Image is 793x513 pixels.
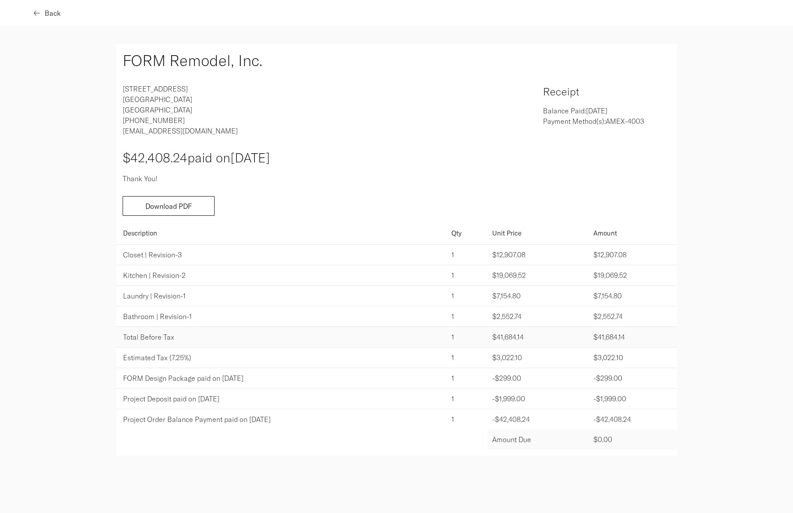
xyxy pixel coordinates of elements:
[593,434,677,445] p: $0.00
[593,270,677,281] p: $19,069.52
[451,394,483,404] p: 1
[35,3,61,23] button: Back
[123,394,442,404] p: Project Deposit paid on [DATE]
[123,148,671,167] h3: $42,408.24 paid on [DATE]
[543,105,671,116] p: Balance Paid: [DATE]
[492,434,584,445] p: Amount Due
[45,10,61,17] span: Back
[451,228,483,239] p: Qty
[492,373,584,383] p: -$299.00
[543,116,671,126] p: Payment Method(s): AMEX-4003
[451,352,483,363] p: 1
[451,311,483,322] p: 1
[123,50,671,71] h2: FORM Remodel, Inc.
[593,291,677,301] p: $7,154.80
[543,84,671,99] h4: Receipt
[123,105,391,115] p: [GEOGRAPHIC_DATA]
[123,196,215,216] button: Download PDF
[123,414,442,425] p: Project Order Balance Payment paid on [DATE]
[492,270,584,281] p: $19,069.52
[492,414,584,425] p: -$42,408.24
[492,228,584,239] p: Unit Price
[123,126,391,136] p: [EMAIL_ADDRESS][DOMAIN_NAME]
[492,311,584,322] p: $2,552.74
[492,249,584,260] p: $12,907.08
[451,332,483,342] p: 1
[593,311,677,322] p: $2,552.74
[593,249,677,260] p: $12,907.08
[123,228,442,239] p: Description
[123,373,442,383] p: FORM Design Package paid on [DATE]
[123,352,442,363] p: Estimated Tax (7.25%)
[593,332,677,342] p: $41,684.14
[123,332,442,342] p: Total Before Tax
[593,228,677,239] p: Amount
[451,291,483,301] p: 1
[123,173,671,184] p: Thank You!
[123,84,391,94] p: [STREET_ADDRESS]
[593,352,677,363] p: $3,022.10
[492,291,584,301] p: $7,154.80
[451,270,483,281] p: 1
[492,394,584,404] p: -$1,999.00
[492,332,584,342] p: $41,684.14
[123,249,442,260] p: Closet | Revision-3
[451,249,483,260] p: 1
[145,202,192,211] a: Download PDF
[123,311,442,322] p: Bathroom | Revision-1
[123,115,391,126] p: [PHONE_NUMBER]
[123,94,391,105] p: [GEOGRAPHIC_DATA]
[451,414,483,425] p: 1
[593,414,677,425] p: -$42,408.24
[123,270,442,281] p: Kitchen | Revision-2
[451,373,483,383] p: 1
[593,394,677,404] p: -$1,999.00
[593,373,677,383] p: -$299.00
[492,352,584,363] p: $3,022.10
[123,291,442,301] p: Laundry | Revision-1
